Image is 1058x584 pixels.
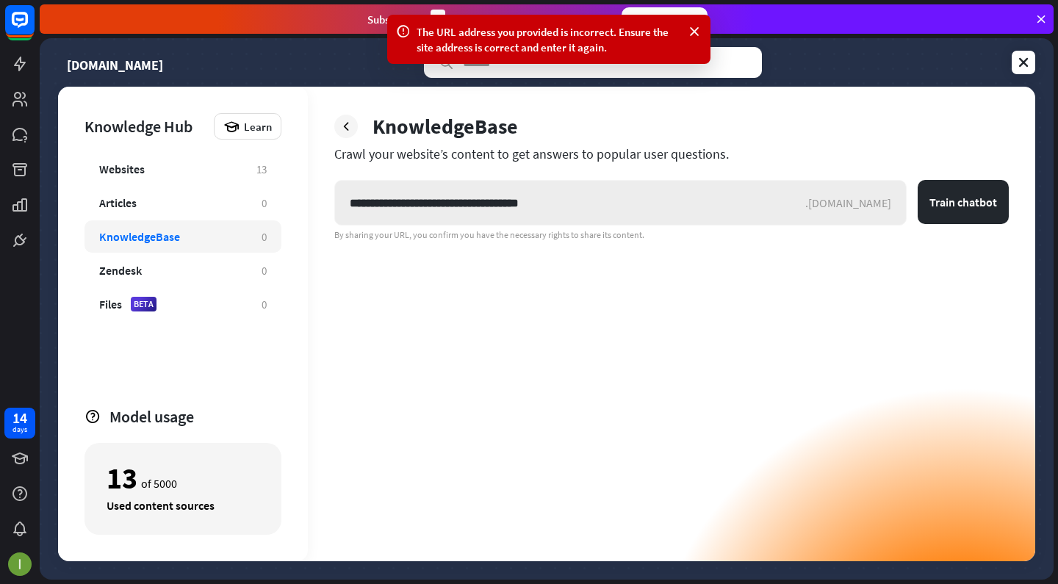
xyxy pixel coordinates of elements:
[244,120,272,134] span: Learn
[107,466,259,491] div: of 5000
[4,408,35,439] a: 14 days
[262,298,267,311] div: 0
[622,7,708,31] div: Subscribe now
[99,162,145,176] div: Websites
[262,196,267,210] div: 0
[805,195,906,210] div: .[DOMAIN_NAME]
[12,411,27,425] div: 14
[99,297,122,311] div: Files
[99,195,137,210] div: Articles
[99,229,180,244] div: KnowledgeBase
[262,230,267,244] div: 0
[67,47,163,78] a: [DOMAIN_NAME]
[417,24,681,55] div: The URL address you provided is incorrect. Ensure the site address is correct and enter it again.
[84,116,206,137] div: Knowledge Hub
[334,229,1009,241] div: By sharing your URL, you confirm you have the necessary rights to share its content.
[107,466,137,491] div: 13
[99,263,142,278] div: Zendesk
[431,10,445,29] div: 3
[262,264,267,278] div: 0
[12,6,56,50] button: Open LiveChat chat widget
[107,498,259,513] div: Used content sources
[256,162,267,176] div: 13
[334,145,1009,162] div: Crawl your website’s content to get answers to popular user questions.
[131,297,156,311] div: BETA
[373,113,518,140] div: KnowledgeBase
[918,180,1009,224] button: Train chatbot
[367,10,610,29] div: Subscribe in days to get your first month for $1
[12,425,27,435] div: days
[109,406,281,427] div: Model usage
